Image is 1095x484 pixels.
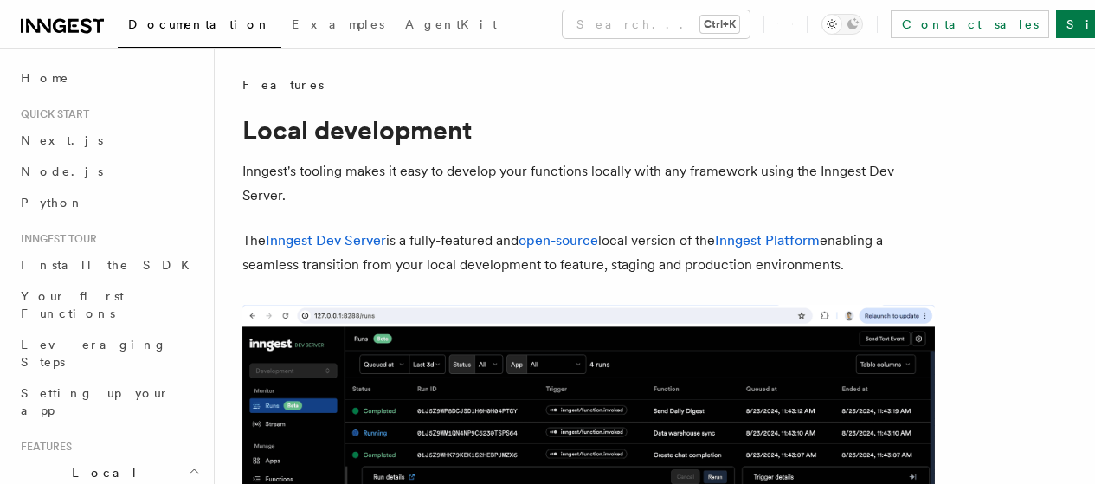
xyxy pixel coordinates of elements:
a: Inngest Dev Server [266,232,386,248]
span: Documentation [128,17,271,31]
a: Inngest Platform [715,232,820,248]
span: Features [242,76,324,94]
button: Toggle dark mode [821,14,863,35]
a: Python [14,187,203,218]
a: Leveraging Steps [14,329,203,378]
a: Home [14,62,203,94]
span: Leveraging Steps [21,338,167,369]
span: Node.js [21,165,103,178]
a: Examples [281,5,395,47]
span: Examples [292,17,384,31]
a: Node.js [14,156,203,187]
a: Install the SDK [14,249,203,281]
span: Setting up your app [21,386,170,417]
h1: Local development [242,114,935,145]
a: open-source [519,232,598,248]
p: Inngest's tooling makes it easy to develop your functions locally with any framework using the In... [242,159,935,208]
a: Next.js [14,125,203,156]
kbd: Ctrl+K [700,16,739,33]
p: The is a fully-featured and local version of the enabling a seamless transition from your local d... [242,229,935,277]
a: Contact sales [891,10,1049,38]
span: Next.js [21,133,103,147]
a: Your first Functions [14,281,203,329]
span: Inngest tour [14,232,97,246]
span: Features [14,440,72,454]
a: Documentation [118,5,281,48]
span: AgentKit [405,17,497,31]
span: Your first Functions [21,289,124,320]
span: Install the SDK [21,258,200,272]
span: Quick start [14,107,89,121]
span: Python [21,196,84,210]
span: Home [21,69,69,87]
button: Search...Ctrl+K [563,10,750,38]
a: Setting up your app [14,378,203,426]
a: AgentKit [395,5,507,47]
